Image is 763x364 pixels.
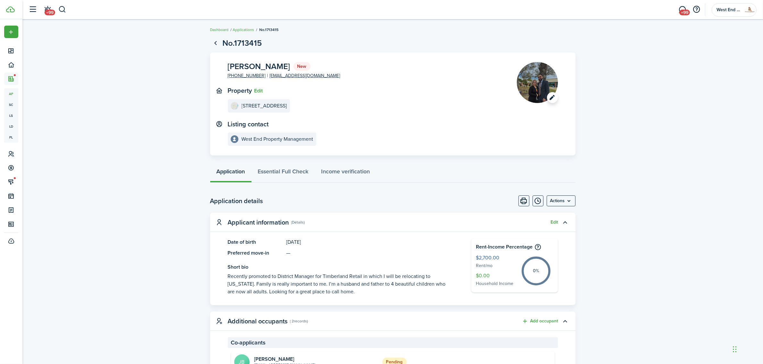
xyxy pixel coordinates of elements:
[717,8,742,12] span: West End Property Management
[210,27,229,33] a: Dashboard
[228,72,266,79] a: [PHONE_NUMBER]
[254,88,263,94] button: Edit
[4,121,18,132] a: ld
[228,219,289,226] panel-main-title: Applicant information
[286,249,452,257] panel-main-description: —
[58,4,66,15] button: Search
[4,110,18,121] a: ls
[228,337,558,348] panel-main-section-header: Co-applicants
[522,318,558,325] button: Add occupant
[676,2,689,18] a: Messaging
[210,238,576,305] panel-main-body: Toggle accordion
[228,62,290,70] span: [PERSON_NAME]
[252,163,315,183] a: Essential Full Check
[242,136,313,142] e-details-info-title: West End Property Management
[210,196,263,206] h2: Application details
[233,27,254,33] a: Applications
[27,4,39,16] button: Open sidebar
[228,121,269,128] text-item: Listing contact
[560,316,571,327] button: Toggle accordion
[231,102,238,110] img: 15313 Sunray Way Midlothian VA. 23112
[260,27,279,33] span: No.1713415
[547,195,576,206] button: Open menu
[228,273,452,296] see-more: Recently promoted to District Manager for Timberland Retail in which I will be relocating to [US_...
[290,318,308,324] panel-main-subtitle: ( 2 records )
[4,26,18,38] button: Open menu
[315,163,377,183] a: Income verification
[518,195,529,206] button: Print
[476,272,516,280] span: $0.00
[210,38,221,49] a: Go back
[286,238,452,246] panel-main-description: [DATE]
[228,263,452,271] panel-main-title: Short bio
[547,195,576,206] menu-btn: Actions
[270,72,340,79] a: [EMAIL_ADDRESS][DOMAIN_NAME]
[4,88,18,99] a: ap
[551,220,558,225] button: Edit
[733,340,737,359] div: Drag
[291,219,305,225] panel-main-subtitle: (Details)
[42,2,54,18] a: Notifications
[517,62,558,103] img: Picture
[6,6,15,12] img: TenantCloud
[476,280,516,288] span: Household Income
[745,5,755,15] img: West End Property Management
[679,10,690,15] span: +99
[476,243,553,251] h4: Rent-Income Percentage
[517,62,558,103] button: Open menu
[691,4,702,15] button: Open resource center
[45,10,55,15] span: +99
[476,254,516,262] span: $2,700.00
[228,318,288,325] panel-main-title: Additional occupants
[4,132,18,143] a: pl
[254,356,316,362] h2: Jocelyn Barbosa
[223,37,262,49] h1: No.1713415
[294,62,311,71] status: New
[533,195,543,206] button: Timeline
[560,217,571,228] button: Toggle accordion
[228,249,283,257] panel-main-title: Preferred move-in
[242,103,287,109] e-details-info-title: [STREET_ADDRESS]
[228,87,252,94] text-item: Property
[228,238,283,246] panel-main-title: Date of birth
[4,99,18,110] a: sc
[731,333,763,364] iframe: Chat Widget
[476,262,516,270] span: Rent/mo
